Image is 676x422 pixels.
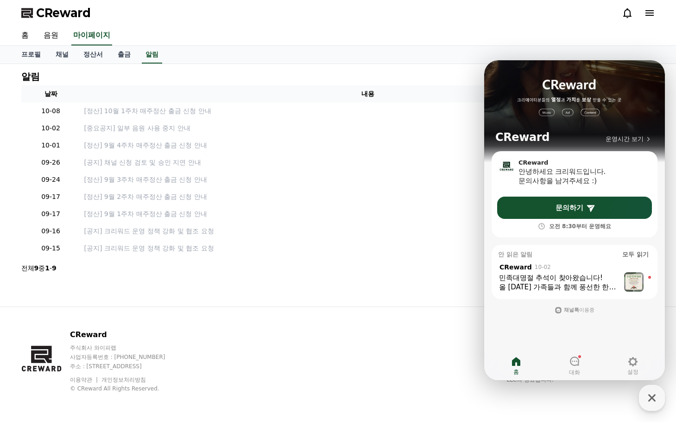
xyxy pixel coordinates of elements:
a: [공지] 크리워드 운영 정책 강화 및 협조 요청 [84,243,651,253]
p: 09-17 [25,209,77,219]
a: 개인정보처리방침 [101,377,146,383]
iframe: Channel chat [484,60,665,380]
strong: 9 [34,264,39,272]
p: 10-01 [25,141,77,150]
a: 정산서 [76,46,110,64]
p: 09-26 [25,158,77,167]
strong: 9 [52,264,57,272]
a: [정산] 9월 1주차 매주정산 출금 신청 안내 [84,209,651,219]
th: 내용 [81,85,655,102]
p: 09-24 [25,175,77,185]
h4: 알림 [21,71,40,82]
a: 알림 [142,46,162,64]
p: 10-02 [25,123,77,133]
a: CReward [21,6,91,20]
th: 날짜 [21,85,81,102]
a: 프로필 [14,46,48,64]
p: © CReward All Rights Reserved. [70,385,183,392]
a: [정산] 9월 2주차 매주정산 출금 신청 안내 [84,192,651,202]
p: CReward [70,329,183,340]
p: 09-15 [25,243,77,253]
p: 주소 : [STREET_ADDRESS] [70,363,183,370]
a: 마이페이지 [71,26,112,45]
a: 이용약관 [70,377,99,383]
p: 전체 중 - [21,263,57,273]
a: [중요공지] 일부 음원 사용 중지 안내 [84,123,651,133]
a: 출금 [110,46,138,64]
p: 사업자등록번호 : [PHONE_NUMBER] [70,353,183,361]
a: [정산] 9월 3주차 매주정산 출금 신청 안내 [84,175,651,185]
a: [공지] 채널 신청 검토 및 승인 지연 안내 [84,158,651,167]
p: 09-16 [25,226,77,236]
strong: 1 [45,264,50,272]
a: 채널 [48,46,76,64]
a: 음원 [36,26,66,45]
p: 주식회사 와이피랩 [70,344,183,352]
span: CReward [36,6,91,20]
a: [정산] 10월 1주차 매주정산 출금 신청 안내 [84,106,651,116]
p: 09-17 [25,192,77,202]
a: [공지] 크리워드 운영 정책 강화 및 협조 요청 [84,226,651,236]
p: 10-08 [25,106,77,116]
a: [정산] 9월 4주차 매주정산 출금 신청 안내 [84,141,651,150]
a: 홈 [14,26,36,45]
